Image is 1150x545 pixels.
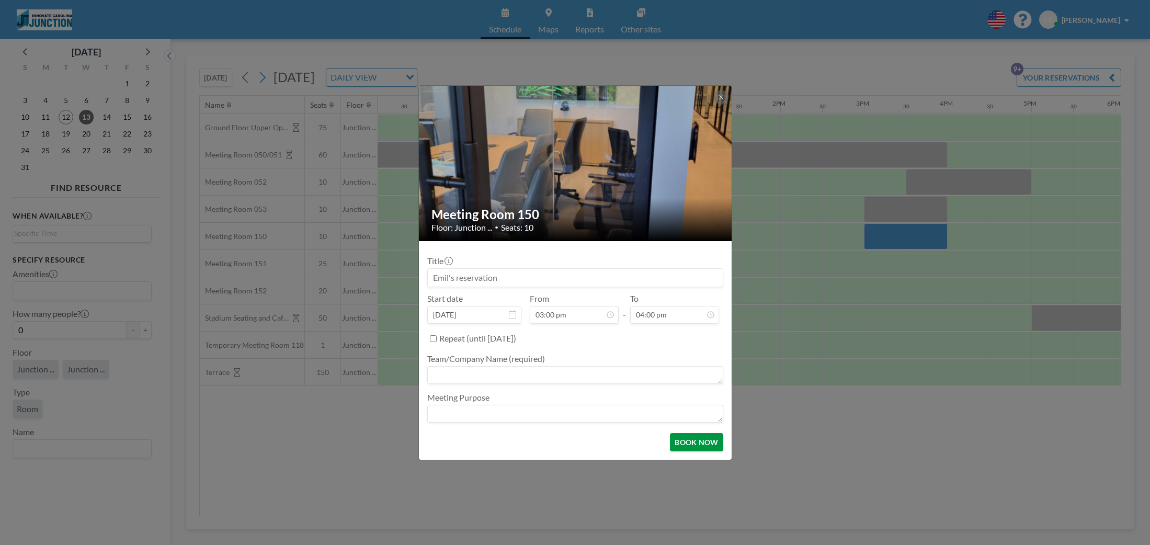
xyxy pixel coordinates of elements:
[427,392,489,403] label: Meeting Purpose
[439,333,516,344] label: Repeat (until [DATE])
[428,269,723,287] input: Emil's reservation
[427,354,545,364] label: Team/Company Name (required)
[501,222,533,233] span: Seats: 10
[623,297,626,320] span: -
[630,293,639,304] label: To
[431,207,720,222] h2: Meeting Room 150
[670,433,723,451] button: BOOK NOW
[530,293,549,304] label: From
[427,256,452,266] label: Title
[419,85,733,242] img: 537.jpg
[427,293,463,304] label: Start date
[495,223,498,231] span: •
[431,222,492,233] span: Floor: Junction ...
